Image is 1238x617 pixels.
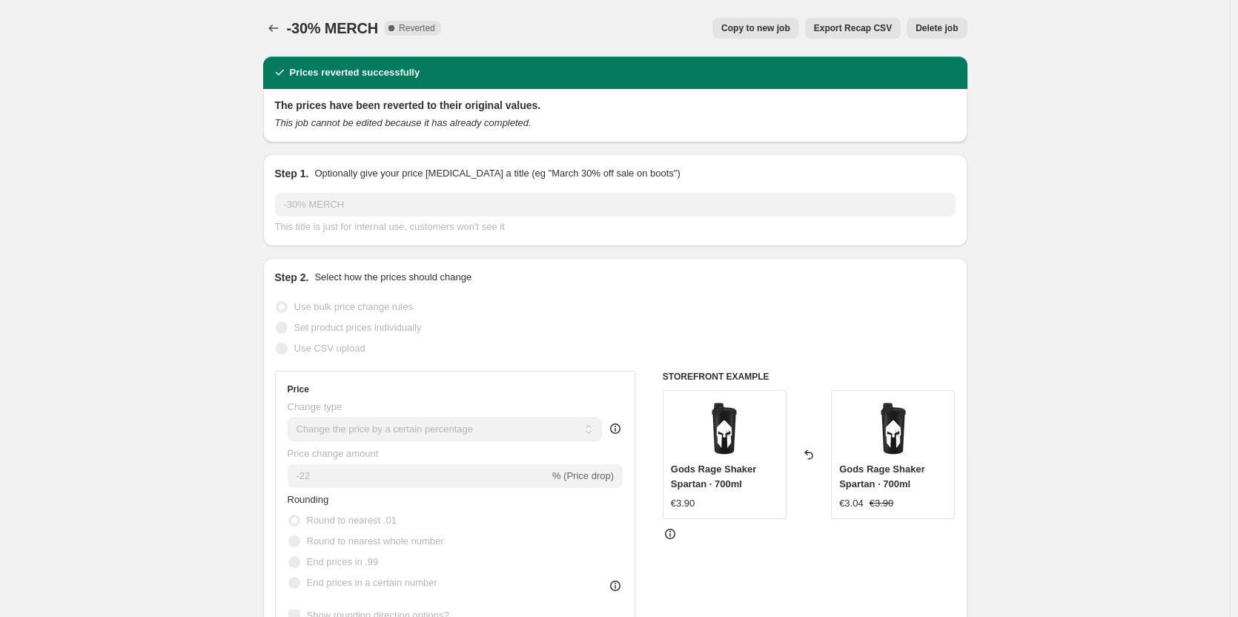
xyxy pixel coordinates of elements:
span: Price change amount [288,448,379,459]
div: €3.90 [671,496,695,511]
div: €3.04 [839,496,864,511]
span: % (Price drop) [552,470,614,481]
img: GodsRage360ShakerBlackMERCH_700ml_80x.png [695,398,754,458]
i: This job cannot be edited because it has already completed. [275,117,532,128]
span: -30% MERCH [287,20,379,36]
img: GodsRage360ShakerBlackMERCH_700ml_80x.png [864,398,923,458]
h2: Step 1. [275,166,309,181]
span: Round to nearest .01 [307,515,397,526]
span: Copy to new job [721,22,790,34]
span: Gods Rage Shaker Spartan · 700ml [671,463,757,489]
span: Use CSV upload [294,343,365,354]
input: 30% off holiday sale [275,193,956,217]
h6: STOREFRONT EXAMPLE [663,371,956,383]
span: Gods Rage Shaker Spartan · 700ml [839,463,925,489]
span: End prices in .99 [307,556,379,567]
span: Export Recap CSV [814,22,892,34]
span: Delete job [916,22,958,34]
button: Price change jobs [263,18,284,39]
span: Use bulk price change rules [294,301,413,312]
span: Reverted [399,22,435,34]
span: Set product prices individually [294,322,422,333]
p: Select how the prices should change [314,270,471,285]
h2: The prices have been reverted to their original values. [275,98,956,113]
button: Export Recap CSV [805,18,901,39]
h2: Step 2. [275,270,309,285]
button: Copy to new job [712,18,799,39]
div: help [608,421,623,436]
span: End prices in a certain number [307,577,437,588]
input: -15 [288,464,549,488]
strike: €3.90 [870,496,894,511]
p: Optionally give your price [MEDICAL_DATA] a title (eg "March 30% off sale on boots") [314,166,680,181]
span: Change type [288,401,342,412]
span: Rounding [288,494,329,505]
h3: Price [288,383,309,395]
span: Round to nearest whole number [307,535,444,547]
h2: Prices reverted successfully [290,65,420,80]
button: Delete job [907,18,967,39]
span: This title is just for internal use, customers won't see it [275,221,505,232]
